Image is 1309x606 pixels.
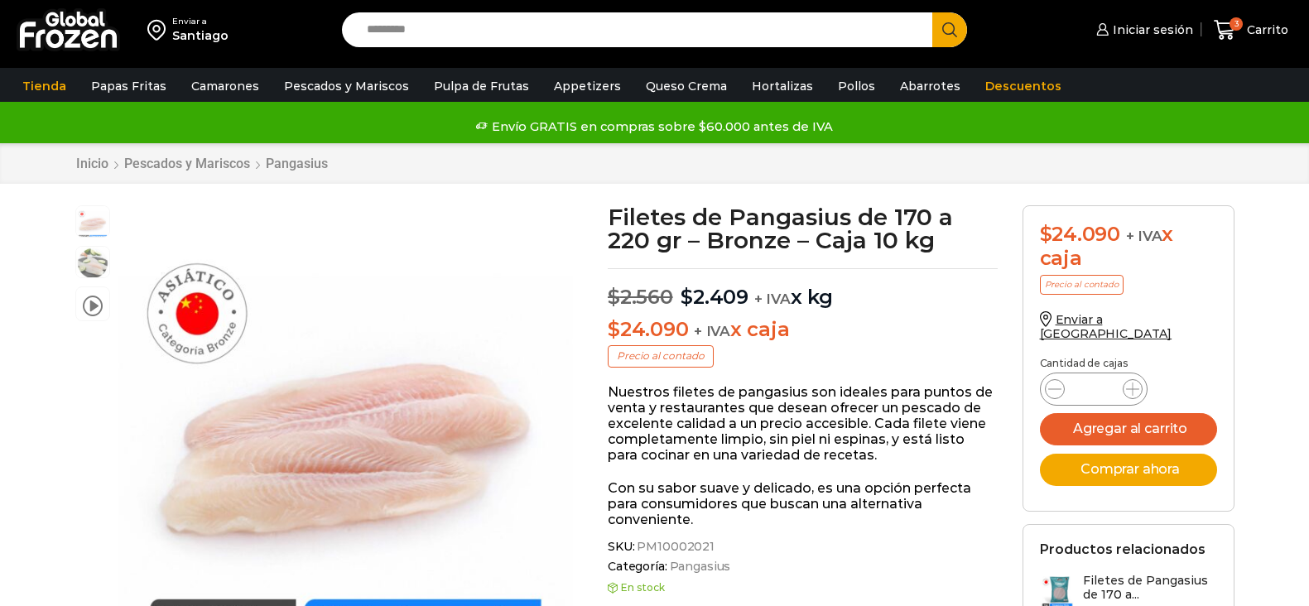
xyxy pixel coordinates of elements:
[681,285,693,309] span: $
[1243,22,1288,38] span: Carrito
[977,70,1070,102] a: Descuentos
[1040,275,1124,295] p: Precio al contado
[83,70,175,102] a: Papas Fritas
[608,480,998,528] p: Con su sabor suave y delicado, es una opción perfecta para consumidores que buscan una alternativ...
[634,540,715,554] span: PM10002021
[608,285,620,309] span: $
[1210,11,1292,50] a: 3 Carrito
[608,285,673,309] bdi: 2.560
[265,156,329,171] a: Pangasius
[276,70,417,102] a: Pescados y Mariscos
[1126,228,1162,244] span: + IVA
[681,285,748,309] bdi: 2.409
[608,560,998,574] span: Categoría:
[1040,541,1206,557] h2: Productos relacionados
[932,12,967,47] button: Search button
[1040,454,1217,486] button: Comprar ahora
[667,560,731,574] a: Pangasius
[608,317,620,341] span: $
[76,206,109,239] span: pescados-y-mariscos-2
[172,27,229,44] div: Santiago
[608,318,998,342] p: x caja
[14,70,75,102] a: Tienda
[608,345,714,367] p: Precio al contado
[75,156,109,171] a: Inicio
[1092,13,1193,46] a: Iniciar sesión
[546,70,629,102] a: Appetizers
[172,16,229,27] div: Enviar a
[1109,22,1193,38] span: Iniciar sesión
[75,156,329,171] nav: Breadcrumb
[638,70,735,102] a: Queso Crema
[830,70,883,102] a: Pollos
[608,268,998,310] p: x kg
[608,317,688,341] bdi: 24.090
[1230,17,1243,31] span: 3
[76,247,109,280] span: fotos web (1080 x 1080 px) (13)
[892,70,969,102] a: Abarrotes
[608,384,998,464] p: Nuestros filetes de pangasius son ideales para puntos de venta y restaurantes que desean ofrecer ...
[1040,222,1120,246] bdi: 24.090
[426,70,537,102] a: Pulpa de Frutas
[183,70,267,102] a: Camarones
[1040,312,1172,341] a: Enviar a [GEOGRAPHIC_DATA]
[1040,358,1217,369] p: Cantidad de cajas
[1083,574,1217,602] h3: Filetes de Pangasius de 170 a...
[754,291,791,307] span: + IVA
[608,540,998,554] span: SKU:
[1078,378,1109,401] input: Product quantity
[744,70,821,102] a: Hortalizas
[147,16,172,44] img: address-field-icon.svg
[1040,413,1217,445] button: Agregar al carrito
[1040,223,1217,271] div: x caja
[694,323,730,339] span: + IVA
[123,156,251,171] a: Pescados y Mariscos
[1040,222,1052,246] span: $
[608,582,998,594] p: En stock
[608,205,998,252] h1: Filetes de Pangasius de 170 a 220 gr – Bronze – Caja 10 kg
